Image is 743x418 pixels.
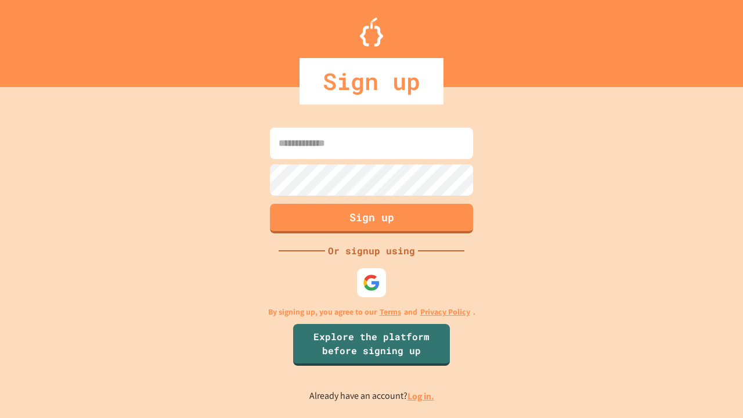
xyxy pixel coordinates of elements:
[293,324,450,366] a: Explore the platform before signing up
[325,244,418,258] div: Or signup using
[363,274,380,291] img: google-icon.svg
[300,58,443,105] div: Sign up
[309,389,434,403] p: Already have an account?
[360,17,383,46] img: Logo.svg
[407,390,434,402] a: Log in.
[380,306,401,318] a: Terms
[647,321,731,370] iframe: chat widget
[420,306,470,318] a: Privacy Policy
[268,306,475,318] p: By signing up, you agree to our and .
[694,372,731,406] iframe: chat widget
[270,204,473,233] button: Sign up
